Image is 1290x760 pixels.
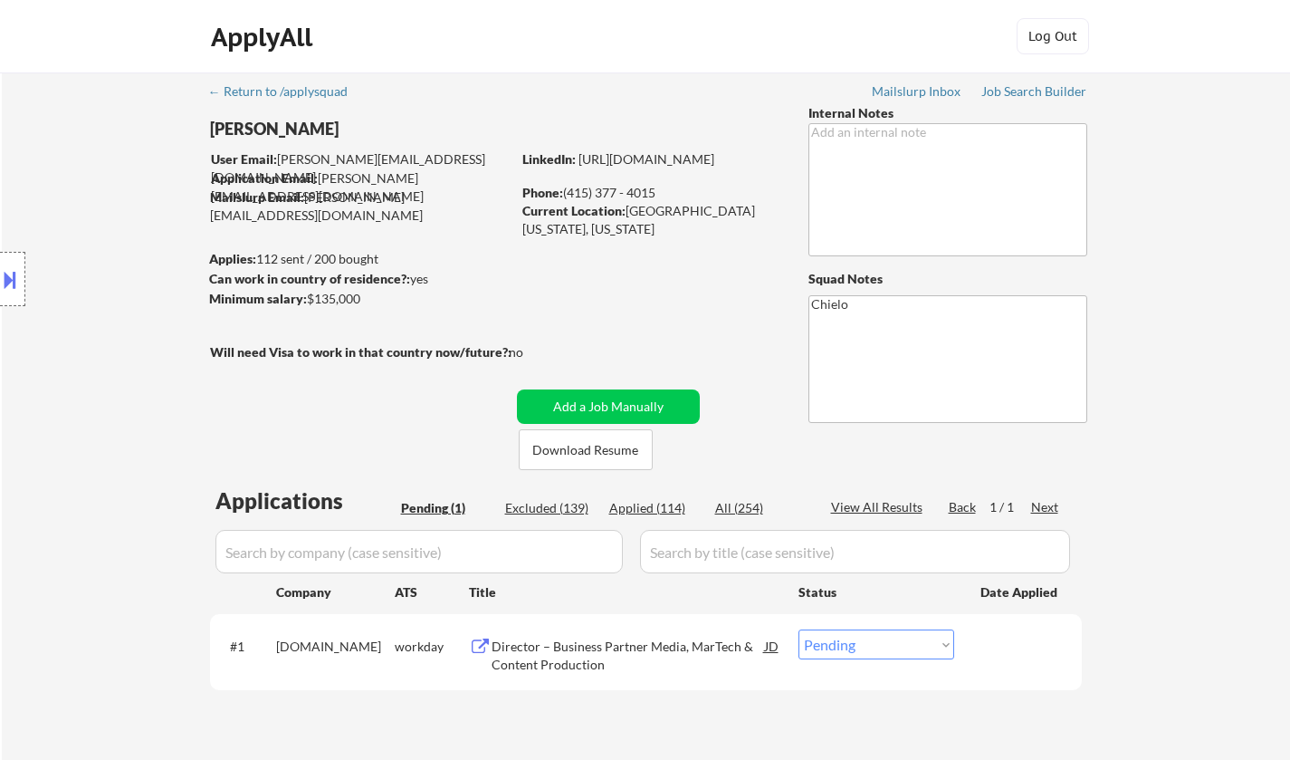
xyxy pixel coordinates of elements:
div: [DOMAIN_NAME] [276,638,395,656]
div: (415) 377 - 4015 [522,184,779,202]
div: Company [276,583,395,601]
button: Download Resume [519,429,653,470]
div: Excluded (139) [505,499,596,517]
div: yes [209,270,505,288]
div: $135,000 [209,290,511,308]
div: [GEOGRAPHIC_DATA][US_STATE], [US_STATE] [522,202,779,237]
button: Add a Job Manually [517,390,700,424]
strong: Phone: [522,185,563,200]
div: ← Return to /applysquad [208,85,365,98]
div: Internal Notes [808,104,1087,122]
a: Job Search Builder [981,84,1087,102]
input: Search by title (case sensitive) [640,530,1070,573]
div: Next [1031,498,1060,516]
div: #1 [230,638,262,656]
a: ← Return to /applysquad [208,84,365,102]
div: JD [763,630,781,662]
div: Director – Business Partner Media, MarTech & Content Production [492,638,765,673]
div: [PERSON_NAME][EMAIL_ADDRESS][DOMAIN_NAME] [211,150,511,186]
div: Status [798,575,954,608]
div: workday [395,638,469,656]
div: Back [949,498,978,516]
div: ATS [395,583,469,601]
div: Mailslurp Inbox [872,85,962,98]
div: Squad Notes [808,270,1087,288]
div: 112 sent / 200 bought [209,250,511,268]
div: All (254) [715,499,806,517]
div: Applications [215,490,395,512]
div: [PERSON_NAME][EMAIL_ADDRESS][DOMAIN_NAME] [211,169,511,205]
strong: Will need Visa to work in that country now/future?: [210,344,511,360]
div: ApplyAll [211,22,318,53]
div: Pending (1) [401,499,492,517]
a: Mailslurp Inbox [872,84,962,102]
div: Job Search Builder [981,85,1087,98]
strong: Current Location: [522,203,626,218]
div: Title [469,583,781,601]
div: no [509,343,560,361]
button: Log Out [1017,18,1089,54]
div: Date Applied [980,583,1060,601]
strong: LinkedIn: [522,151,576,167]
input: Search by company (case sensitive) [215,530,623,573]
div: View All Results [831,498,928,516]
div: Applied (114) [609,499,700,517]
a: [URL][DOMAIN_NAME] [578,151,714,167]
div: 1 / 1 [989,498,1031,516]
div: [PERSON_NAME] [210,118,582,140]
div: [PERSON_NAME][EMAIL_ADDRESS][DOMAIN_NAME] [210,188,511,224]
